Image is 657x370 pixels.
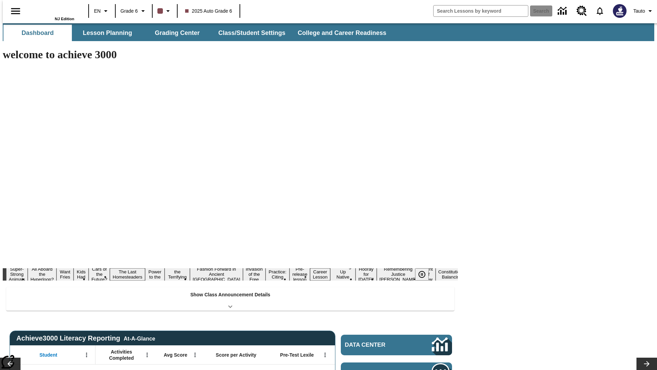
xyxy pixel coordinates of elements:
span: Achieve3000 Literacy Reporting [16,334,155,342]
button: Slide 8 Attack of the Terrifying Tomatoes [165,263,190,286]
button: College and Career Readiness [292,25,392,41]
div: At-A-Glance [124,334,155,342]
button: Class/Student Settings [213,25,291,41]
a: Resource Center, Will open in new tab [572,2,591,20]
span: Avg Score [164,352,187,358]
span: NJ Edition [55,17,74,21]
button: Slide 16 Remembering Justice O'Connor [377,266,420,283]
a: Data Center [554,2,572,21]
button: Slide 7 Solar Power to the People [145,263,165,286]
a: Notifications [591,2,609,20]
div: Home [30,2,74,21]
button: Slide 1 Super-Strong Animals [6,266,28,283]
span: Grade 6 [120,8,138,15]
button: Slide 2 All Aboard the Hyperloop? [28,266,56,283]
span: Activities Completed [99,349,144,361]
span: EN [94,8,101,15]
button: Open Menu [190,350,200,360]
button: Slide 14 Cooking Up Native Traditions [330,263,356,286]
button: Dashboard [3,25,72,41]
button: Class color is dark brown. Change class color [155,5,175,17]
button: Lesson Planning [73,25,142,41]
button: Slide 15 Hooray for Constitution Day! [356,266,377,283]
button: Slide 12 Pre-release lesson [289,266,310,283]
button: Slide 3 Do You Want Fries With That? [56,258,74,291]
span: Score per Activity [216,352,257,358]
button: Slide 6 The Last Homesteaders [110,268,145,281]
button: Grading Center [143,25,211,41]
button: Profile/Settings [631,5,657,17]
div: Pause [415,268,436,281]
a: Home [30,3,74,17]
input: search field [434,5,528,16]
a: Data Center [341,335,452,355]
button: Grade: Grade 6, Select a grade [118,5,150,17]
button: Open side menu [5,1,26,21]
button: Slide 10 The Invasion of the Free CD [243,260,266,288]
h1: welcome to achieve 3000 [3,48,458,61]
div: SubNavbar [3,23,654,41]
button: Pause [415,268,429,281]
img: Avatar [613,4,627,18]
button: Language: EN, Select a language [91,5,113,17]
button: Slide 18 The Constitution's Balancing Act [436,263,468,286]
button: Slide 11 Mixed Practice: Citing Evidence [266,263,290,286]
p: Show Class Announcement Details [190,291,270,298]
span: 2025 Auto Grade 6 [185,8,232,15]
button: Select a new avatar [609,2,631,20]
span: Tauto [633,8,645,15]
span: Student [39,352,57,358]
button: Open Menu [320,350,330,360]
button: Slide 13 Career Lesson [310,268,330,281]
button: Open Menu [142,350,152,360]
button: Lesson carousel, Next [636,358,657,370]
button: Slide 9 Fashion Forward in Ancient Rome [190,266,243,283]
span: Pre-Test Lexile [280,352,314,358]
button: Slide 4 Dirty Jobs Kids Had To Do [74,258,89,291]
span: Data Center [345,342,409,348]
div: SubNavbar [3,25,392,41]
button: Slide 5 Cars of the Future? [89,266,110,283]
button: Open Menu [81,350,92,360]
div: Show Class Announcement Details [6,287,454,311]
